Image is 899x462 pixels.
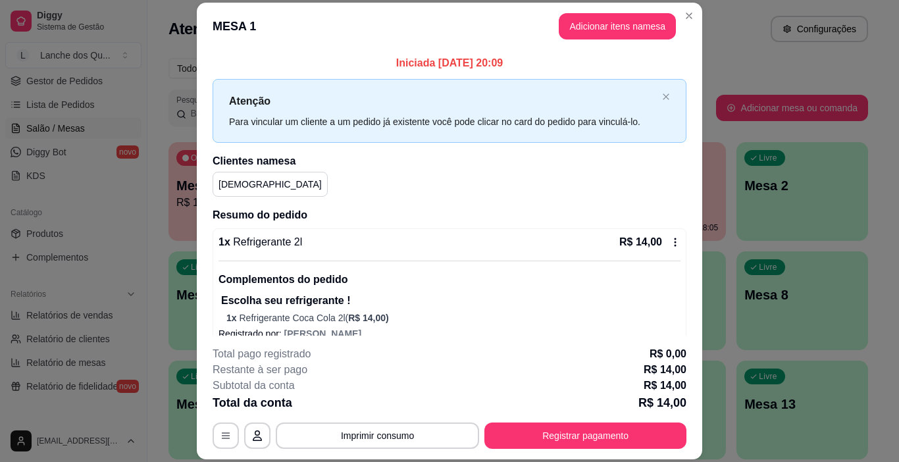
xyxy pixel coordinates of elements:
[213,378,295,394] p: Subtotal da conta
[197,3,702,50] header: MESA 1
[218,272,681,288] p: Complementos do pedido
[213,153,686,169] h2: Clientes na mesa
[484,423,686,449] button: Registrar pagamento
[218,327,681,340] p: Registrado por:
[638,394,686,412] p: R$ 14,00
[213,362,307,378] p: Restante à ser pago
[679,5,700,26] button: Close
[619,234,662,250] p: R$ 14,00
[226,313,239,323] span: 1 x
[218,234,302,250] p: 1 x
[276,423,479,449] button: Imprimir consumo
[644,362,686,378] p: R$ 14,00
[213,55,686,71] p: Iniciada [DATE] 20:09
[229,93,657,109] p: Atenção
[221,293,681,309] p: Escolha seu refrigerante !
[226,311,681,324] p: Refrigerante Coca Cola 2l (
[213,394,292,412] p: Total da conta
[218,178,322,191] p: [DEMOGRAPHIC_DATA]
[650,346,686,362] p: R$ 0,00
[284,328,361,339] span: [PERSON_NAME]
[644,378,686,394] p: R$ 14,00
[229,115,657,129] div: Para vincular um cliente a um pedido já existente você pode clicar no card do pedido para vinculá...
[213,346,311,362] p: Total pago registrado
[559,13,676,39] button: Adicionar itens namesa
[348,313,389,323] span: R$ 14,00 )
[230,236,302,247] span: Refrigerante 2l
[213,207,686,223] h2: Resumo do pedido
[662,93,670,101] button: close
